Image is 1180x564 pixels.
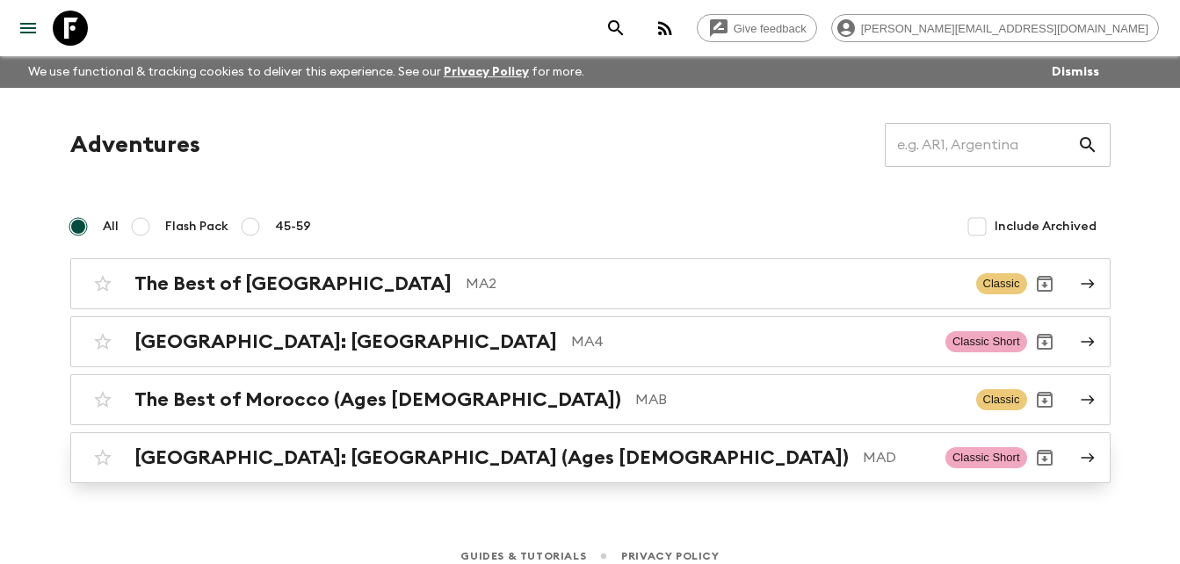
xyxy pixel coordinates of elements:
button: Archive [1027,324,1062,359]
h1: Adventures [70,127,200,163]
p: MAB [635,389,962,410]
button: Archive [1027,266,1062,301]
a: The Best of Morocco (Ages [DEMOGRAPHIC_DATA])MABClassicArchive [70,374,1111,425]
span: Flash Pack [165,218,228,235]
span: Classic Short [945,331,1027,352]
p: MA4 [571,331,931,352]
button: search adventures [598,11,633,46]
button: Dismiss [1047,60,1104,84]
a: [GEOGRAPHIC_DATA]: [GEOGRAPHIC_DATA]MA4Classic ShortArchive [70,316,1111,367]
span: Classic Short [945,447,1027,468]
h2: The Best of Morocco (Ages [DEMOGRAPHIC_DATA]) [134,388,621,411]
p: MAD [863,447,931,468]
a: Privacy Policy [444,66,529,78]
a: The Best of [GEOGRAPHIC_DATA]MA2ClassicArchive [70,258,1111,309]
a: [GEOGRAPHIC_DATA]: [GEOGRAPHIC_DATA] (Ages [DEMOGRAPHIC_DATA])MADClassic ShortArchive [70,432,1111,483]
h2: The Best of [GEOGRAPHIC_DATA] [134,272,452,295]
span: Include Archived [995,218,1097,235]
span: Classic [976,273,1027,294]
input: e.g. AR1, Argentina [885,120,1077,170]
h2: [GEOGRAPHIC_DATA]: [GEOGRAPHIC_DATA] [134,330,557,353]
p: We use functional & tracking cookies to deliver this experience. See our for more. [21,56,591,88]
div: [PERSON_NAME][EMAIL_ADDRESS][DOMAIN_NAME] [831,14,1159,42]
button: Archive [1027,440,1062,475]
a: Give feedback [697,14,817,42]
span: All [103,218,119,235]
span: Classic [976,389,1027,410]
span: Give feedback [724,22,816,35]
button: menu [11,11,46,46]
h2: [GEOGRAPHIC_DATA]: [GEOGRAPHIC_DATA] (Ages [DEMOGRAPHIC_DATA]) [134,446,849,469]
button: Archive [1027,382,1062,417]
p: MA2 [466,273,962,294]
span: [PERSON_NAME][EMAIL_ADDRESS][DOMAIN_NAME] [851,22,1158,35]
span: 45-59 [275,218,311,235]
